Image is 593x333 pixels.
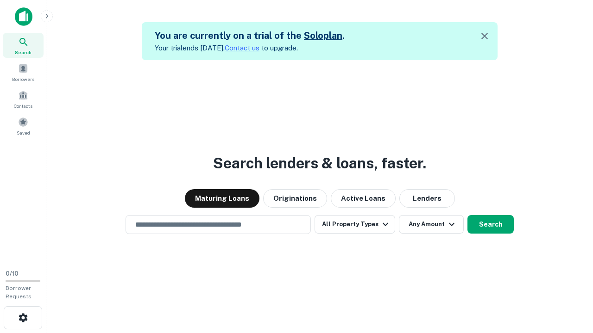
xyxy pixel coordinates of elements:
[15,7,32,26] img: capitalize-icon.png
[17,129,30,136] span: Saved
[3,113,44,138] a: Saved
[3,33,44,58] a: Search
[155,29,345,43] h5: You are currently on a trial of the .
[263,189,327,208] button: Originations
[12,75,34,83] span: Borrowers
[213,152,426,174] h3: Search lenders & loans, faster.
[547,259,593,303] iframe: Chat Widget
[6,270,19,277] span: 0 / 10
[225,44,259,52] a: Contact us
[6,285,32,300] span: Borrower Requests
[155,43,345,54] p: Your trial ends [DATE]. to upgrade.
[14,102,32,110] span: Contacts
[399,215,464,234] button: Any Amount
[15,49,32,56] span: Search
[304,30,342,41] a: Soloplan
[185,189,259,208] button: Maturing Loans
[315,215,395,234] button: All Property Types
[3,60,44,85] a: Borrowers
[3,86,44,111] a: Contacts
[399,189,455,208] button: Lenders
[331,189,396,208] button: Active Loans
[467,215,514,234] button: Search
